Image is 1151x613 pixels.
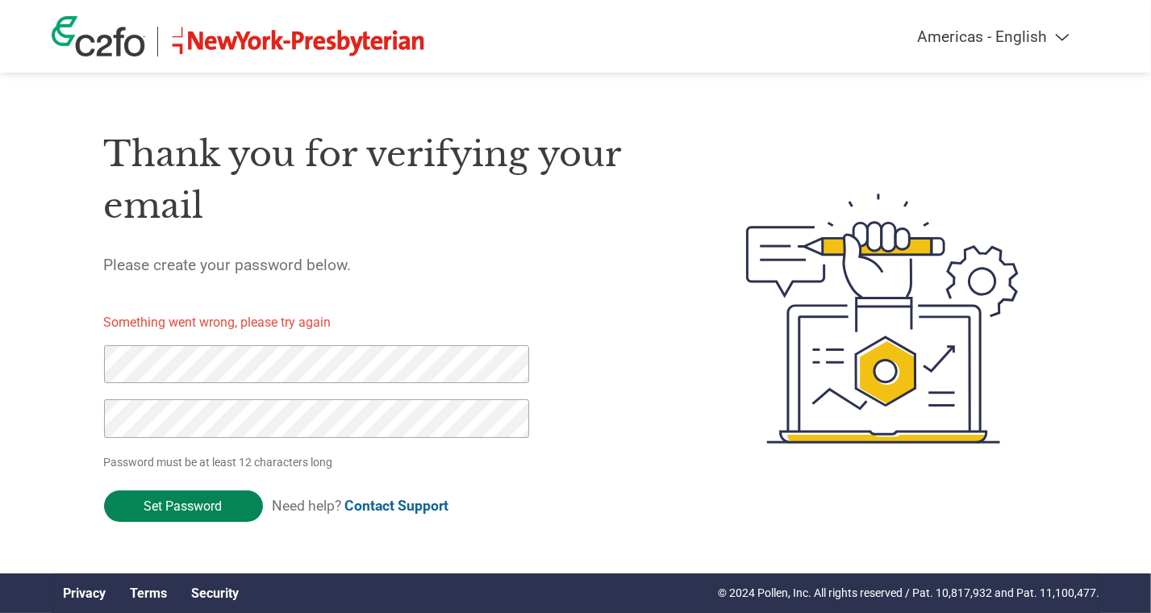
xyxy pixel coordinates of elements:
[272,498,448,514] span: Need help?
[104,128,670,232] h1: Thank you for verifying your email
[104,313,557,332] p: Something went wrong, please try again
[719,585,1100,602] p: © 2024 Pollen, Inc. All rights reserved / Pat. 10,817,932 and Pat. 11,100,477.
[104,490,263,522] input: Set Password
[717,105,1048,532] img: create-password
[52,16,145,56] img: c2fo logo
[131,586,168,601] a: Terms
[192,586,240,601] a: Security
[170,27,427,56] img: NewYork-Presbyterian
[64,586,106,601] a: Privacy
[104,454,535,471] p: Password must be at least 12 characters long
[104,256,670,274] h5: Please create your password below.
[344,498,448,514] a: Contact Support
